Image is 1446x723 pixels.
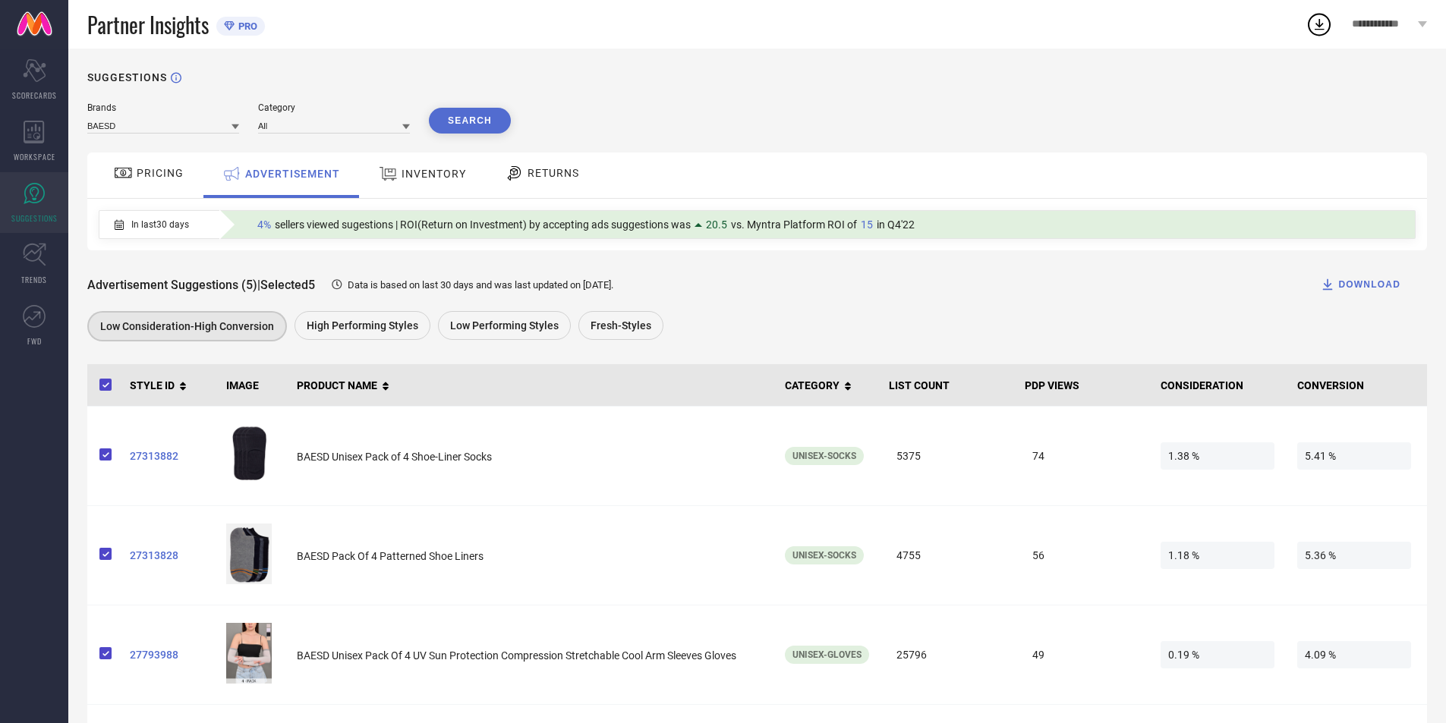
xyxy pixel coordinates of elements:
span: 15 [861,218,873,231]
th: LIST COUNT [883,364,1019,407]
img: 6421e86c-4f25-4eef-9073-708aea6dc3a61706927962699BAESDPackOf4PatternedShoeLinersSocks1.jpg [226,523,272,584]
span: Fresh-Styles [591,319,651,332]
span: Unisex-Socks [792,550,856,561]
h1: SUGGESTIONS [87,71,167,83]
span: TRENDS [21,274,47,285]
span: 5.36 % [1297,542,1411,569]
img: 0af7dbac-4f6c-4ba7-927a-54b2425603161708667641798Packof4UVSunProtectionCompressionCoolArmSleevesG... [226,623,272,684]
span: 74 [1025,442,1139,470]
span: 4.09 % [1297,641,1411,668]
span: | [257,278,260,292]
a: 27313828 [130,549,214,561]
th: CATEGORY [779,364,883,407]
span: Data is based on last 30 days and was last updated on [DATE] . [348,279,613,291]
span: 20.5 [706,218,727,231]
th: PDP VIEWS [1019,364,1155,407]
span: INVENTORY [402,168,466,180]
span: 0.19 % [1161,641,1274,668]
span: 5375 [889,442,1003,470]
span: 1.18 % [1161,542,1274,569]
span: SUGGESTIONS [11,212,58,224]
th: STYLE ID [124,364,220,407]
span: 1.38 % [1161,442,1274,470]
th: IMAGE [220,364,291,407]
a: 27313882 [130,450,214,462]
span: Advertisement Suggestions (5) [87,278,257,292]
span: Selected 5 [260,278,315,292]
span: 56 [1025,542,1139,569]
span: Low Consideration-High Conversion [100,320,274,332]
span: BAESD Unisex Pack of 4 Shoe-Liner Socks [297,451,492,463]
img: 60ff73a7-90ae-4aac-981e-2999ffcbb8a01706933914838BAESDPackof4Shoe-LinerSocks1.jpg [226,424,272,485]
span: vs. Myntra Platform ROI of [731,218,857,231]
div: DOWNLOAD [1320,277,1400,292]
span: SCORECARDS [12,90,57,101]
span: in Q4'22 [877,218,915,231]
div: Category [258,102,410,113]
span: RETURNS [528,167,579,179]
div: Percentage of sellers who have viewed suggestions for the current Insight Type [250,215,922,234]
span: BAESD Unisex Pack Of 4 UV Sun Protection Compression Stretchable Cool Arm Sleeves Gloves [297,649,736,662]
th: CONSIDERATION [1155,364,1290,407]
span: Unisex-Gloves [792,649,862,660]
span: 49 [1025,641,1139,668]
span: BAESD Pack Of 4 Patterned Shoe Liners [297,550,484,562]
span: In last 30 days [131,219,189,230]
span: Low Performing Styles [450,319,559,332]
span: 4% [257,218,271,231]
span: 4755 [889,542,1003,569]
span: High Performing Styles [307,319,418,332]
span: Partner Insights [87,9,209,40]
th: PRODUCT NAME [291,364,779,407]
span: WORKSPACE [14,151,55,162]
span: Unisex-Socks [792,451,856,461]
span: 5.41 % [1297,442,1411,470]
div: Brands [87,102,239,113]
span: FWD [27,335,42,347]
div: Open download list [1306,11,1333,38]
a: 27793988 [130,649,214,661]
span: sellers viewed sugestions | ROI(Return on Investment) by accepting ads suggestions was [275,218,691,231]
button: DOWNLOAD [1301,269,1419,300]
span: PRO [235,20,257,32]
span: PRICING [137,167,184,179]
button: Search [429,108,511,134]
span: 25796 [889,641,1003,668]
th: CONVERSION [1291,364,1427,407]
span: ADVERTISEMENT [245,168,340,180]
